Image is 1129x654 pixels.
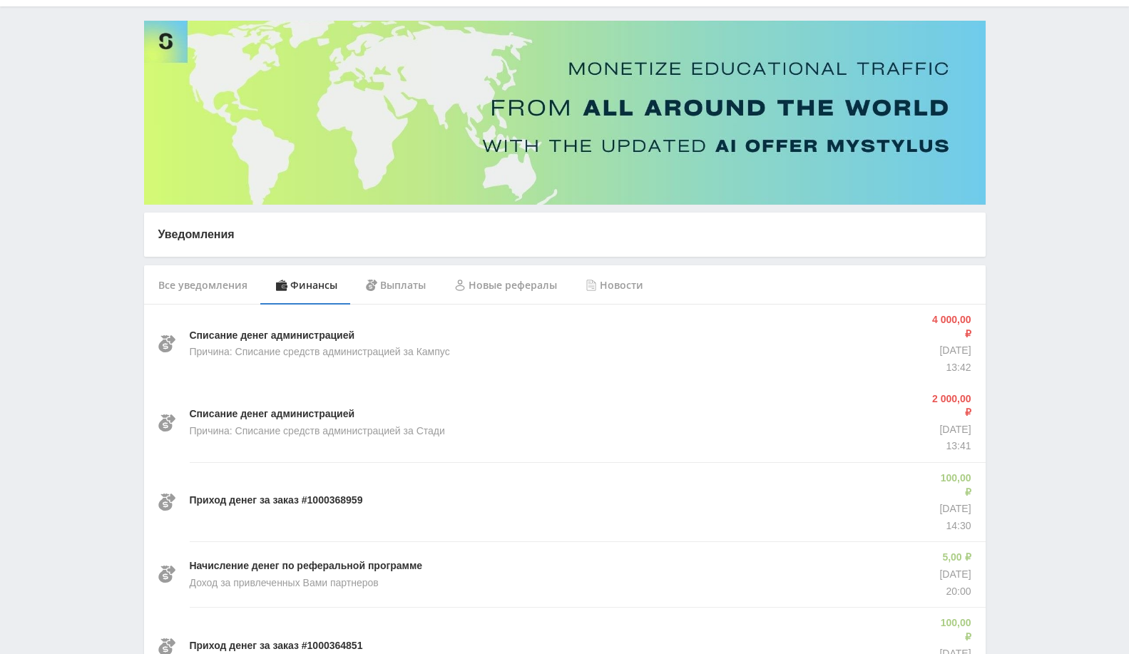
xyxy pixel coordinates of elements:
p: 2 000,00 ₽ [929,392,971,420]
p: Причина: Списание средств администрацией за Кампус [190,345,450,359]
p: Списание денег администрацией [190,407,355,421]
p: 5,00 ₽ [939,551,971,565]
img: Banner [144,21,986,205]
p: 4 000,00 ₽ [929,313,971,341]
p: [DATE] [936,502,971,516]
p: Списание денег администрацией [190,329,355,343]
p: [DATE] [939,568,971,582]
div: Новые рефералы [440,265,571,305]
p: 13:42 [929,361,971,375]
p: [DATE] [929,423,971,437]
p: Причина: Списание средств администрацией за Стади [190,424,445,439]
div: Все уведомления [144,265,262,305]
p: [DATE] [929,344,971,358]
p: 20:00 [939,585,971,599]
p: 100,00 ₽ [936,616,971,644]
p: Начисление денег по реферальной программе [190,559,423,573]
p: Доход за привлеченных Вами партнеров [190,576,379,591]
p: 14:30 [936,519,971,533]
div: Выплаты [352,265,440,305]
div: Финансы [262,265,352,305]
p: Приход денег за заказ #1000364851 [190,639,363,653]
p: 100,00 ₽ [936,471,971,499]
div: Новости [571,265,658,305]
p: Приход денег за заказ #1000368959 [190,494,363,508]
p: 13:41 [929,439,971,454]
p: Уведомления [158,227,971,242]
